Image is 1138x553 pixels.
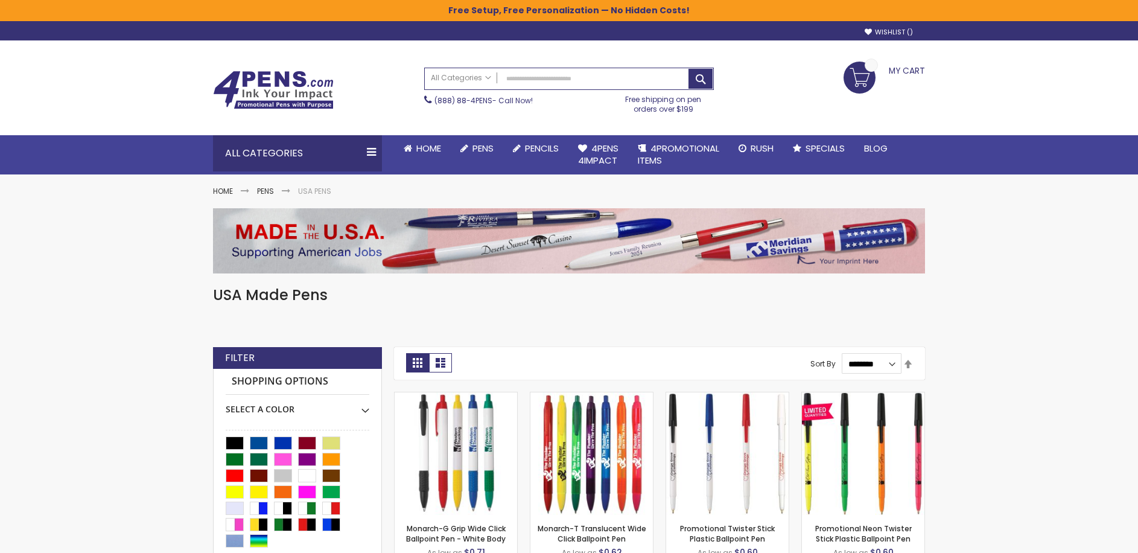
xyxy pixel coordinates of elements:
[226,395,369,415] div: Select A Color
[406,523,506,543] a: Monarch-G Grip Wide Click Ballpoint Pen - White Body
[434,95,492,106] a: (888) 88-4PENS
[815,523,912,543] a: Promotional Neon Twister Stick Plastic Ballpoint Pen
[434,95,533,106] span: - Call Now!
[431,73,491,83] span: All Categories
[257,186,274,196] a: Pens
[806,142,845,155] span: Specials
[213,71,334,109] img: 4Pens Custom Pens and Promotional Products
[802,392,924,515] img: Promotional Neon Twister Stick Plastic Ballpoint Pen
[406,353,429,372] strong: Grid
[729,135,783,162] a: Rush
[613,90,714,114] div: Free shipping on pen orders over $199
[416,142,441,155] span: Home
[395,392,517,515] img: Monarch-G Grip Wide Click Ballpoint Pen - White Body
[213,208,925,273] img: USA Pens
[451,135,503,162] a: Pens
[865,28,913,37] a: Wishlist
[530,392,653,515] img: Monarch-T Translucent Wide Click Ballpoint Pen
[472,142,494,155] span: Pens
[538,523,646,543] a: Monarch-T Translucent Wide Click Ballpoint Pen
[810,359,836,369] label: Sort By
[226,369,369,395] strong: Shopping Options
[213,135,382,171] div: All Categories
[628,135,729,174] a: 4PROMOTIONALITEMS
[638,142,719,167] span: 4PROMOTIONAL ITEMS
[394,135,451,162] a: Home
[680,523,775,543] a: Promotional Twister Stick Plastic Ballpoint Pen
[802,392,924,402] a: Promotional Neon Twister Stick Plastic Ballpoint Pen
[225,351,255,365] strong: Filter
[395,392,517,402] a: Monarch-G Grip Wide Click Ballpoint Pen - White Body
[666,392,789,402] a: Promotional Twister Stick Plastic Ballpoint Pen
[425,68,497,88] a: All Categories
[568,135,628,174] a: 4Pens4impact
[578,142,618,167] span: 4Pens 4impact
[503,135,568,162] a: Pencils
[666,392,789,515] img: Promotional Twister Stick Plastic Ballpoint Pen
[298,186,331,196] strong: USA Pens
[213,186,233,196] a: Home
[525,142,559,155] span: Pencils
[854,135,897,162] a: Blog
[783,135,854,162] a: Specials
[864,142,888,155] span: Blog
[213,286,925,305] h1: USA Made Pens
[751,142,774,155] span: Rush
[530,392,653,402] a: Monarch-T Translucent Wide Click Ballpoint Pen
